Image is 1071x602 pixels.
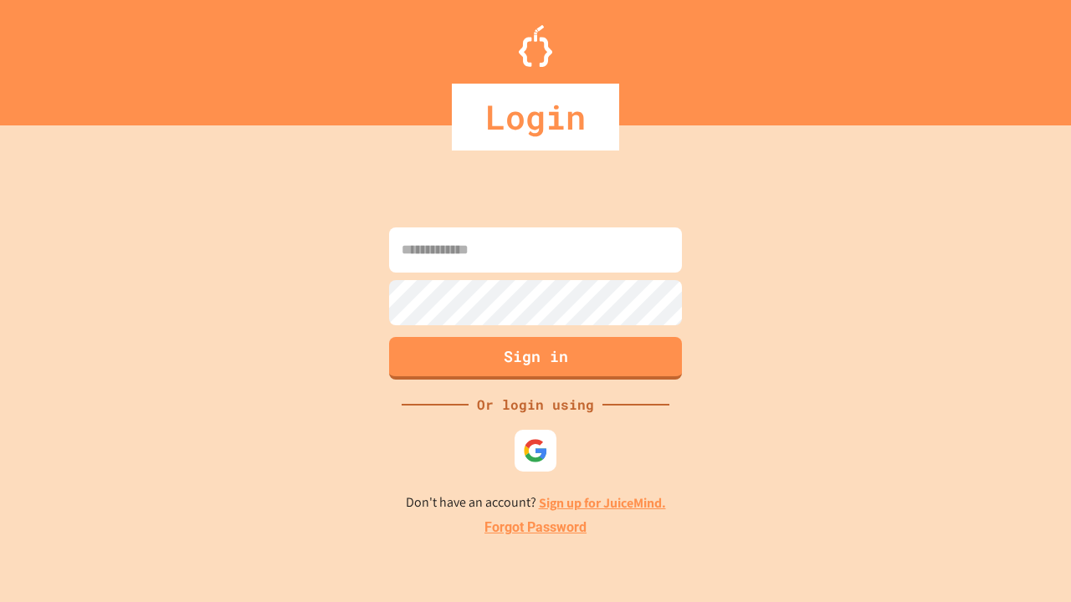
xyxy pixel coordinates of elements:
[1001,535,1054,585] iframe: chat widget
[539,494,666,512] a: Sign up for JuiceMind.
[469,395,602,415] div: Or login using
[932,462,1054,533] iframe: chat widget
[523,438,548,463] img: google-icon.svg
[452,84,619,150] div: Login
[484,518,587,538] a: Forgot Password
[389,337,682,380] button: Sign in
[406,492,666,513] p: Don't have an account?
[519,25,552,67] img: Logo.svg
